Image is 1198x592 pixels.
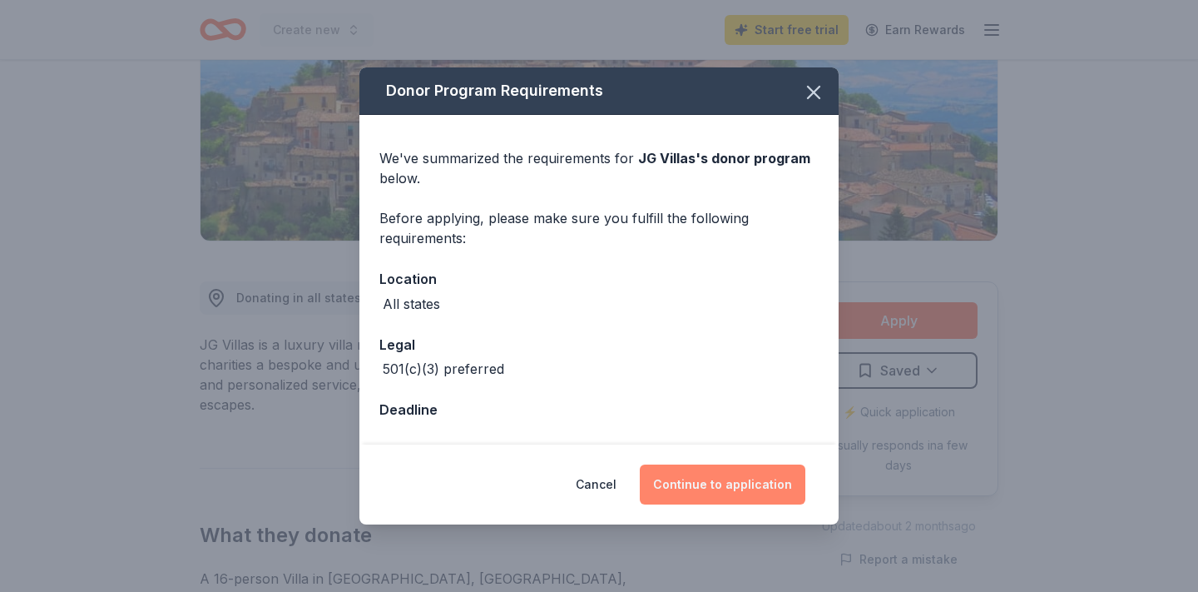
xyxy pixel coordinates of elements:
[576,465,616,505] button: Cancel
[379,334,819,356] div: Legal
[379,399,819,420] div: Deadline
[379,268,819,290] div: Location
[638,150,810,167] span: JG Villas 's donor program
[379,208,819,248] div: Before applying, please make sure you fulfill the following requirements:
[359,67,839,115] div: Donor Program Requirements
[379,148,819,188] div: We've summarized the requirements for below.
[383,294,440,314] div: All states
[640,465,805,505] button: Continue to application
[383,359,504,379] div: 501(c)(3) preferred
